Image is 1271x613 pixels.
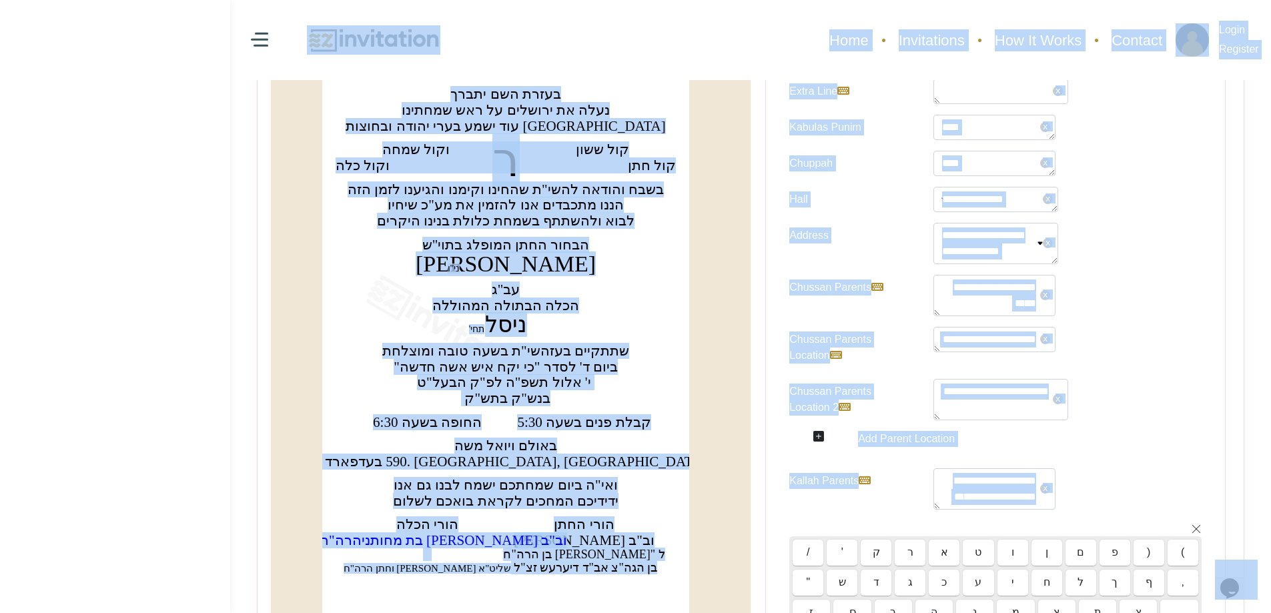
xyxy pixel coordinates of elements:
[779,223,923,264] label: Address
[461,390,550,406] text: ‏בנש"ק בתש"ק ‏
[336,157,677,173] text: ‏קול חתן וקול כלה‏
[779,379,923,420] label: Chussan Parents Location 2
[1105,23,1169,58] a: Contact
[779,327,923,368] label: Chussan Parents Location
[417,374,594,390] text: ‏ י' אלול תשפ"ה לפ"ק הבעל"ט‏
[1040,290,1050,300] span: x
[416,251,596,276] text: ‏[PERSON_NAME]‏
[454,438,558,454] text: ‏באולם ויואל משה‏
[382,343,629,359] text: ‏שתתקיים בעזהשי"ת בשעה טובה ומוצלחת‏
[511,561,658,574] text: ‏בן הגה"צ אב"ד דיערעש זצ"ל ‏
[503,548,665,561] text: ‏בן הרה"ח [PERSON_NAME]"ל ‏
[402,102,610,118] text: ‏נעלה את ירושלים על ראש שמחתינו‏
[1219,21,1259,59] p: Login Register
[779,151,923,176] label: Chuppah
[485,312,527,337] text: ‏ניסל‏
[1176,23,1209,57] img: ico_account.png
[448,263,460,273] text: ‏ני"ו‏
[779,275,923,316] label: Chussan Parents
[288,532,567,548] text: ‏בת מחותניהרה"ח מו"ה [PERSON_NAME] וב"ב‏
[382,141,630,157] text: ‏קול ששון וקול שמחה‏
[1040,122,1050,132] span: x
[1040,158,1050,168] span: x
[305,454,707,470] text: ‏590 בעדפארד עוו. [GEOGRAPHIC_DATA], [GEOGRAPHIC_DATA]‏
[373,414,482,430] text: 6:30 החופה בשעה
[779,187,923,212] label: Hall
[394,477,617,493] text: ‏ואי"ה ביום שמחתכם ישמח לבנו גם אנו‏
[394,359,618,375] text: ‏ביום ד' לסדר "כי יקח איש אשה חדשה"‏
[348,181,664,197] text: ‏בשבח והודאה להשי"ת שהחינו וקימנו והגיענו לזמן הזה‏
[388,197,624,213] text: ‏הננו מתכבדים אנו להזמין את מע"כ שיחיו‏
[422,237,589,253] text: ‏הבחור החתן המופלג בתוי"ש‏
[396,516,458,532] text: ‏הורי הכלה‏
[779,468,923,510] label: Kallah Parents
[377,213,634,229] text: ‏לבוא ולהשתתף בשמחת כלולת בנינו היקרים‏
[1215,560,1258,600] iframe: chat widget
[432,297,579,314] text: ‏הכלה הבתולה המהוללה‏
[514,532,655,548] text: ‏[PERSON_NAME] וב"ב‏
[393,493,618,509] text: ‏ידידיכם המחכים לקראת בואכם לשלום‏
[1053,394,1063,404] span: x
[1040,334,1050,344] span: x
[450,86,561,102] text: ‏בעזרת השם יתברך‏
[779,79,923,104] label: Extra Line
[988,23,1088,58] a: How It Works
[517,414,651,430] text: 5:30 קבלת פנים בשעה
[344,563,512,574] text: ‏וחתן הרה"ח [PERSON_NAME] שליט"א‏
[1053,86,1063,96] span: x
[469,324,485,334] text: ‏תחי'‏
[779,115,923,140] label: Kabulas Punim
[492,281,520,297] text: ‏עב"ג‏
[554,516,614,532] text: ‏הורי החתן‏
[346,118,665,134] text: ‏עוד ישמע בערי יהודה ובחוצות [GEOGRAPHIC_DATA]‏
[892,23,971,58] a: Invitations
[823,23,875,58] a: Home
[848,431,1192,447] div: Add Parent Location
[1040,484,1050,494] span: x
[307,26,440,55] img: logo.png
